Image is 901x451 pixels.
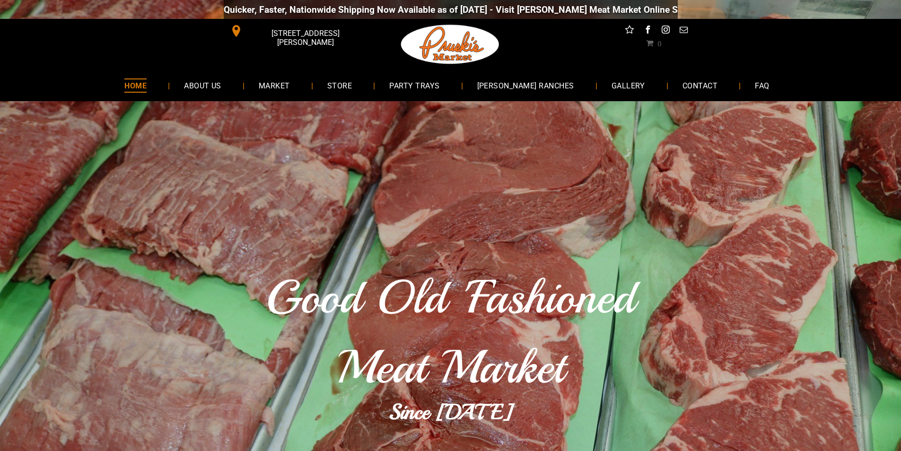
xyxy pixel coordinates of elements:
a: FAQ [741,73,783,98]
img: Pruski-s+Market+HQ+Logo2-259w.png [399,19,501,70]
a: [PERSON_NAME] RANCHES [463,73,588,98]
a: ABOUT US [170,73,236,98]
span: 0 [657,39,661,47]
a: MARKET [245,73,304,98]
span: Good Old 'Fashioned Meat Market [266,268,635,397]
a: [STREET_ADDRESS][PERSON_NAME] [224,24,368,38]
a: HOME [110,73,161,98]
b: Since [DATE] [389,399,513,425]
a: facebook [641,24,654,38]
span: [STREET_ADDRESS][PERSON_NAME] [244,24,366,52]
a: GALLERY [597,73,659,98]
a: CONTACT [668,73,732,98]
a: email [677,24,690,38]
a: Social network [623,24,636,38]
a: instagram [659,24,672,38]
a: STORE [313,73,366,98]
a: PARTY TRAYS [375,73,454,98]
